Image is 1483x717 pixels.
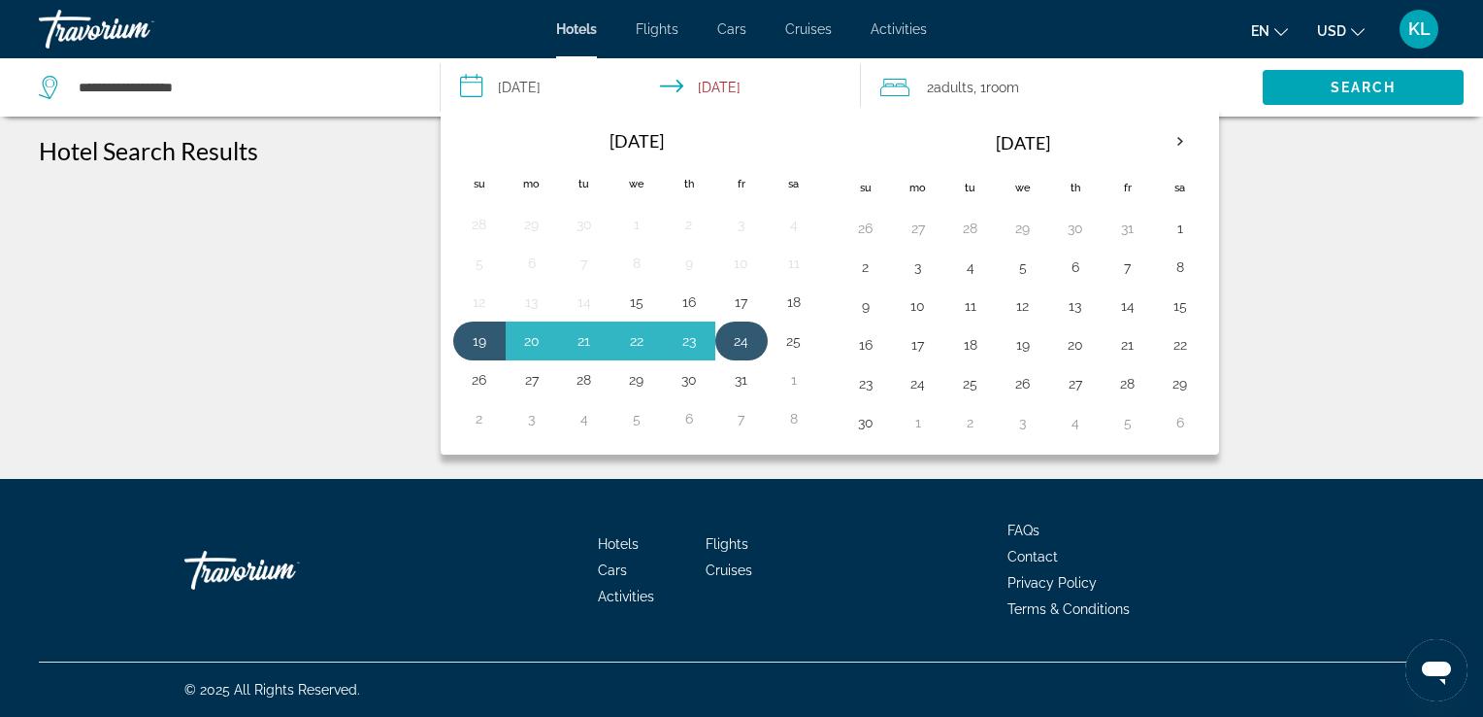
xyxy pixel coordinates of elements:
[1165,215,1196,242] button: Day 1
[569,250,600,277] button: Day 7
[569,405,600,432] button: Day 4
[1331,80,1397,95] span: Search
[706,563,752,578] a: Cruises
[516,405,547,432] button: Day 3
[621,327,652,355] button: Day 22
[464,250,495,277] button: Day 5
[569,327,600,355] button: Day 21
[861,58,1263,117] button: Travelers: 2 adults, 0 children
[785,21,832,37] a: Cruises
[1165,254,1196,281] button: Day 8
[955,215,986,242] button: Day 28
[1317,23,1346,39] span: USD
[621,250,652,277] button: Day 8
[726,405,757,432] button: Day 7
[1060,292,1091,320] button: Day 13
[1007,575,1097,591] a: Privacy Policy
[726,327,757,355] button: Day 24
[1060,370,1091,397] button: Day 27
[1007,409,1038,436] button: Day 3
[1060,254,1091,281] button: Day 6
[598,589,654,604] a: Activities
[1112,215,1143,242] button: Day 31
[717,21,746,37] a: Cars
[850,409,881,436] button: Day 30
[903,370,934,397] button: Day 24
[674,289,705,316] button: Day 16
[464,366,495,393] button: Day 26
[1112,292,1143,320] button: Day 14
[1154,119,1206,164] button: Next month
[1007,601,1130,617] a: Terms & Conditions
[674,405,705,432] button: Day 6
[1165,292,1196,320] button: Day 15
[621,366,652,393] button: Day 29
[927,74,973,101] span: 2
[598,563,627,578] a: Cars
[955,409,986,436] button: Day 2
[778,327,809,355] button: Day 25
[598,536,639,552] a: Hotels
[464,327,495,355] button: Day 19
[1007,215,1038,242] button: Day 29
[778,366,809,393] button: Day 1
[726,250,757,277] button: Day 10
[184,682,360,698] span: © 2025 All Rights Reserved.
[464,211,495,238] button: Day 28
[621,211,652,238] button: Day 1
[1112,409,1143,436] button: Day 5
[516,250,547,277] button: Day 6
[569,289,600,316] button: Day 14
[1263,70,1464,105] button: Search
[903,409,934,436] button: Day 1
[674,327,705,355] button: Day 23
[39,136,258,165] h1: Hotel Search Results
[1165,370,1196,397] button: Day 29
[778,211,809,238] button: Day 4
[569,366,600,393] button: Day 28
[453,119,820,438] table: Left calendar grid
[516,289,547,316] button: Day 13
[516,327,547,355] button: Day 20
[871,21,927,37] a: Activities
[506,119,768,162] th: [DATE]
[1408,19,1431,39] span: KL
[516,211,547,238] button: Day 29
[726,366,757,393] button: Day 31
[621,289,652,316] button: Day 15
[636,21,678,37] a: Flights
[1007,549,1058,564] a: Contact
[77,73,411,102] input: Search hotel destination
[934,80,973,95] span: Adults
[464,289,495,316] button: Day 12
[986,80,1019,95] span: Room
[39,4,233,54] a: Travorium
[955,292,986,320] button: Day 11
[674,250,705,277] button: Day 9
[1112,331,1143,358] button: Day 21
[1060,409,1091,436] button: Day 4
[955,370,986,397] button: Day 25
[840,119,1206,442] table: Right calendar grid
[1112,370,1143,397] button: Day 28
[674,366,705,393] button: Day 30
[850,331,881,358] button: Day 16
[892,119,1154,166] th: [DATE]
[1007,523,1039,538] a: FAQs
[706,536,748,552] a: Flights
[850,215,881,242] button: Day 26
[464,405,495,432] button: Day 2
[1165,409,1196,436] button: Day 6
[1405,639,1467,701] iframe: Bouton de lancement de la fenêtre de messagerie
